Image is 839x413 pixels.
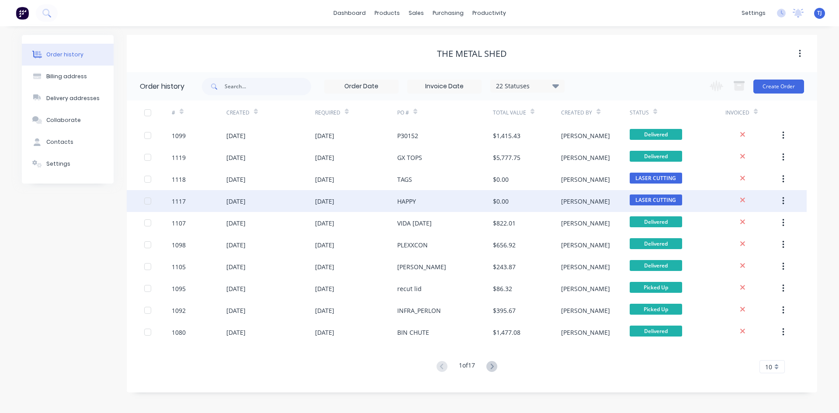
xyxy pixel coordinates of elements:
[408,80,481,93] input: Invoice Date
[46,116,81,124] div: Collaborate
[315,306,334,315] div: [DATE]
[397,262,446,271] div: [PERSON_NAME]
[22,131,114,153] button: Contacts
[561,101,629,125] div: Created By
[753,80,804,94] button: Create Order
[397,197,416,206] div: HAPPY
[561,240,610,250] div: [PERSON_NAME]
[22,44,114,66] button: Order history
[226,262,246,271] div: [DATE]
[22,109,114,131] button: Collaborate
[561,306,610,315] div: [PERSON_NAME]
[630,238,682,249] span: Delivered
[172,240,186,250] div: 1098
[630,129,682,140] span: Delivered
[172,306,186,315] div: 1092
[226,153,246,162] div: [DATE]
[172,284,186,293] div: 1095
[561,328,610,337] div: [PERSON_NAME]
[315,197,334,206] div: [DATE]
[46,138,73,146] div: Contacts
[226,197,246,206] div: [DATE]
[315,240,334,250] div: [DATE]
[22,153,114,175] button: Settings
[561,262,610,271] div: [PERSON_NAME]
[172,109,175,117] div: #
[493,101,561,125] div: Total Value
[630,216,682,227] span: Delivered
[493,109,526,117] div: Total Value
[172,197,186,206] div: 1117
[630,173,682,184] span: LASER CUTTING
[315,131,334,140] div: [DATE]
[561,109,592,117] div: Created By
[493,131,520,140] div: $1,415.43
[493,153,520,162] div: $5,777.75
[225,78,311,95] input: Search...
[397,101,493,125] div: PO #
[46,73,87,80] div: Billing address
[315,284,334,293] div: [DATE]
[630,326,682,337] span: Delivered
[630,101,725,125] div: Status
[630,304,682,315] span: Picked Up
[172,153,186,162] div: 1119
[16,7,29,20] img: Factory
[630,109,649,117] div: Status
[325,80,398,93] input: Order Date
[397,131,418,140] div: P30152
[172,219,186,228] div: 1107
[493,328,520,337] div: $1,477.08
[315,328,334,337] div: [DATE]
[315,109,340,117] div: Required
[725,101,780,125] div: Invoiced
[397,153,422,162] div: GX TOPS
[226,240,246,250] div: [DATE]
[22,87,114,109] button: Delivery addresses
[561,153,610,162] div: [PERSON_NAME]
[630,194,682,205] span: LASER CUTTING
[46,51,83,59] div: Order history
[561,219,610,228] div: [PERSON_NAME]
[397,284,422,293] div: recut lid
[397,240,428,250] div: PLEXXCON
[817,9,822,17] span: TJ
[493,175,509,184] div: $0.00
[172,101,226,125] div: #
[315,153,334,162] div: [DATE]
[172,328,186,337] div: 1080
[226,101,315,125] div: Created
[226,306,246,315] div: [DATE]
[315,219,334,228] div: [DATE]
[397,306,441,315] div: INFRA_PERLON
[397,175,412,184] div: TAGS
[226,284,246,293] div: [DATE]
[226,175,246,184] div: [DATE]
[315,101,397,125] div: Required
[140,81,184,92] div: Order history
[315,262,334,271] div: [DATE]
[737,7,770,20] div: settings
[397,328,429,337] div: BIN CHUTE
[315,175,334,184] div: [DATE]
[428,7,468,20] div: purchasing
[561,175,610,184] div: [PERSON_NAME]
[561,131,610,140] div: [PERSON_NAME]
[493,306,516,315] div: $395.67
[561,197,610,206] div: [PERSON_NAME]
[370,7,404,20] div: products
[22,66,114,87] button: Billing address
[226,219,246,228] div: [DATE]
[437,49,507,59] div: THE METAL SHED
[46,94,100,102] div: Delivery addresses
[397,109,409,117] div: PO #
[226,109,250,117] div: Created
[493,262,516,271] div: $243.87
[493,219,516,228] div: $822.01
[329,7,370,20] a: dashboard
[725,109,749,117] div: Invoiced
[493,284,512,293] div: $86.32
[468,7,510,20] div: productivity
[561,284,610,293] div: [PERSON_NAME]
[630,151,682,162] span: Delivered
